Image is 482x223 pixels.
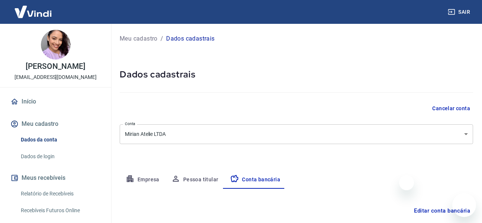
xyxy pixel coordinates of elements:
div: Mirian Atelie LTDA [120,124,473,144]
p: Dados cadastrais [166,34,214,43]
button: Editar conta bancária [411,204,473,218]
iframe: Botão para abrir a janela de mensagens [452,193,476,217]
a: Recebíveis Futuros Online [18,203,102,218]
button: Empresa [120,171,165,189]
button: Pessoa titular [165,171,224,189]
a: Relatório de Recebíveis [18,186,102,201]
button: Sair [446,5,473,19]
button: Meu cadastro [9,116,102,132]
a: Meu cadastro [120,34,158,43]
button: Meus recebíveis [9,170,102,186]
button: Conta bancária [224,171,286,189]
h5: Dados cadastrais [120,69,473,80]
label: Conta [125,121,135,127]
iframe: Fechar mensagem [399,175,414,190]
p: [EMAIL_ADDRESS][DOMAIN_NAME] [14,73,97,81]
p: / [161,34,163,43]
p: [PERSON_NAME] [26,63,85,70]
a: Início [9,93,102,110]
a: Dados de login [18,149,102,164]
img: Vindi [9,0,57,23]
img: 0afc51d5-d408-46d3-8ac7-be7d34a55af0.jpeg [41,30,71,60]
a: Dados da conta [18,132,102,147]
button: Cancelar conta [429,102,473,115]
